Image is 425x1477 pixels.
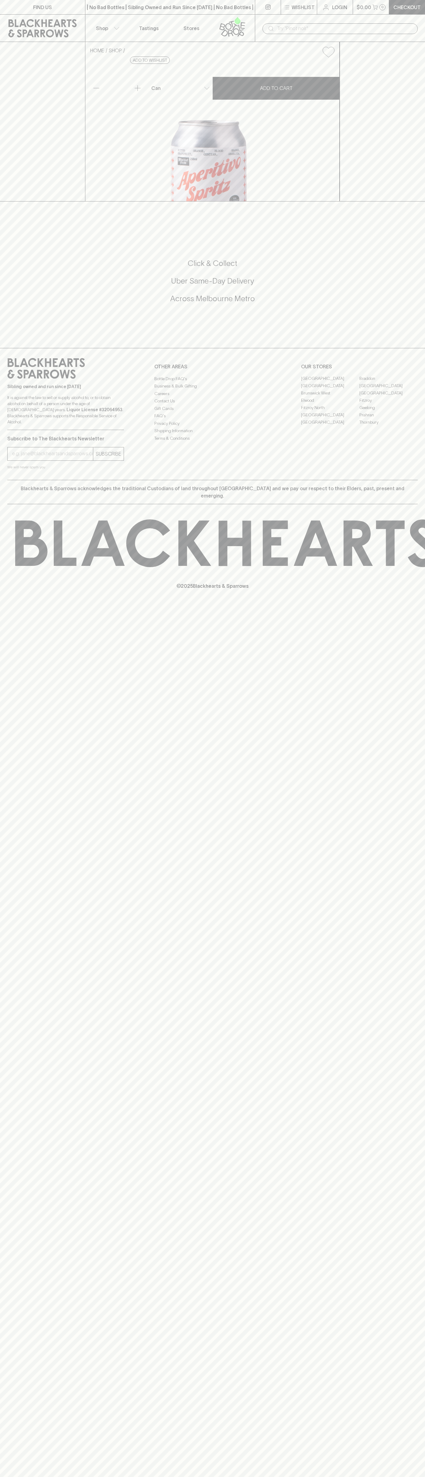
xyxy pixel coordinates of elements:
[128,15,170,42] a: Tastings
[393,4,421,11] p: Checkout
[357,4,371,11] p: $0.00
[7,234,418,336] div: Call to action block
[301,375,359,382] a: [GEOGRAPHIC_DATA]
[292,4,315,11] p: Wishlist
[154,375,271,382] a: Bottle Drop FAQ's
[213,77,340,100] button: ADD TO CART
[90,48,104,53] a: HOME
[154,412,271,420] a: FAQ's
[139,25,159,32] p: Tastings
[320,44,337,60] button: Add to wishlist
[301,397,359,404] a: Elwood
[154,420,271,427] a: Privacy Policy
[7,258,418,268] h5: Click & Collect
[85,62,339,201] img: 37002.png
[109,48,122,53] a: SHOP
[359,397,418,404] a: Fitzroy
[33,4,52,11] p: FIND US
[7,294,418,304] h5: Across Melbourne Metro
[301,404,359,411] a: Fitzroy North
[154,427,271,435] a: Shipping Information
[154,390,271,397] a: Careers
[93,447,124,460] button: SUBSCRIBE
[154,405,271,412] a: Gift Cards
[183,25,199,32] p: Stores
[332,4,347,11] p: Login
[67,407,122,412] strong: Liquor License #32064953
[12,449,93,459] input: e.g. jane@blackheartsandsparrows.com.au
[154,363,271,370] p: OTHER AREAS
[154,383,271,390] a: Business & Bulk Gifting
[7,394,124,425] p: It is against the law to sell or supply alcohol to, or to obtain alcohol on behalf of a person un...
[149,82,212,94] div: Can
[359,382,418,390] a: [GEOGRAPHIC_DATA]
[96,450,121,457] p: SUBSCRIBE
[130,57,170,64] button: Add to wishlist
[301,363,418,370] p: OUR STORES
[381,5,384,9] p: 0
[359,375,418,382] a: Braddon
[154,398,271,405] a: Contact Us
[359,390,418,397] a: [GEOGRAPHIC_DATA]
[277,24,413,33] input: Try "Pinot noir"
[85,15,128,42] button: Shop
[12,485,413,499] p: Blackhearts & Sparrows acknowledges the traditional Custodians of land throughout [GEOGRAPHIC_DAT...
[301,390,359,397] a: Brunswick West
[170,15,213,42] a: Stores
[260,84,293,92] p: ADD TO CART
[96,25,108,32] p: Shop
[154,435,271,442] a: Terms & Conditions
[7,384,124,390] p: Sibling owned and run since [DATE]
[7,435,124,442] p: Subscribe to The Blackhearts Newsletter
[301,419,359,426] a: [GEOGRAPHIC_DATA]
[301,382,359,390] a: [GEOGRAPHIC_DATA]
[151,84,161,92] p: Can
[359,411,418,419] a: Prahran
[359,404,418,411] a: Geelong
[7,464,124,470] p: We will never spam you
[7,276,418,286] h5: Uber Same-Day Delivery
[301,411,359,419] a: [GEOGRAPHIC_DATA]
[359,419,418,426] a: Thornbury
